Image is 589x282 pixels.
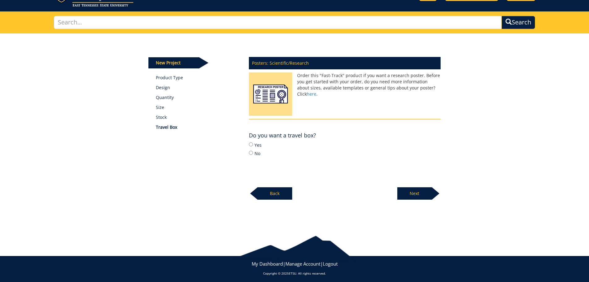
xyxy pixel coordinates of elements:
p: Travel Box [156,124,240,130]
p: Quantity [156,94,240,101]
button: Search [502,16,535,29]
p: Posters: Scientific/Research [249,57,441,69]
a: ETSU [289,271,296,275]
label: Yes [249,141,441,148]
input: Search... [54,16,502,29]
p: Back [258,187,292,200]
p: Size [156,104,240,111]
p: Next [397,187,432,200]
p: Order this "Fast-Track" product if you want a research poster. Before you get started with your o... [249,72,441,97]
a: Manage Account [285,261,320,267]
input: No [249,151,253,155]
p: Design [156,85,240,91]
h4: Do you want a travel box? [249,132,316,139]
a: here [307,91,316,97]
label: No [249,150,441,157]
a: Logout [323,261,338,267]
p: New Project [148,57,199,68]
a: My Dashboard [252,261,283,267]
a: Product Type [156,75,240,81]
input: Yes [249,142,253,146]
p: Stock [156,114,240,120]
